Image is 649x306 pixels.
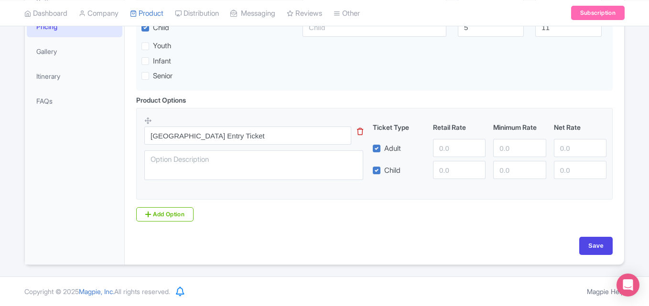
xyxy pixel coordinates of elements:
input: 0.0 [493,161,546,179]
a: Magpie Help [587,287,625,295]
label: Child [384,165,400,176]
div: Copyright © 2025 All rights reserved. [19,286,176,296]
input: 0.0 [433,161,486,179]
a: Itinerary [27,65,122,87]
div: Retail Rate [429,122,489,132]
a: Subscription [571,6,625,20]
div: Open Intercom Messenger [617,274,639,296]
div: Product Options [136,95,186,105]
input: Child [303,19,446,37]
a: FAQs [27,90,122,112]
label: Senior [153,71,173,82]
div: Net Rate [550,122,610,132]
label: Youth [153,41,171,52]
input: 0.0 [433,139,486,157]
span: Magpie, Inc. [79,287,114,295]
a: Add Option [136,207,194,222]
input: Option Name [144,127,351,145]
label: Adult [384,143,401,154]
input: 0.0 [554,161,606,179]
div: Ticket Type [369,122,429,132]
label: Infant [153,56,171,67]
input: 0.0 [493,139,546,157]
input: Save [579,237,613,255]
label: Child [153,22,169,33]
div: Minimum Rate [489,122,550,132]
input: 0.0 [554,139,606,157]
a: Pricing [27,16,122,37]
a: Gallery [27,41,122,62]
